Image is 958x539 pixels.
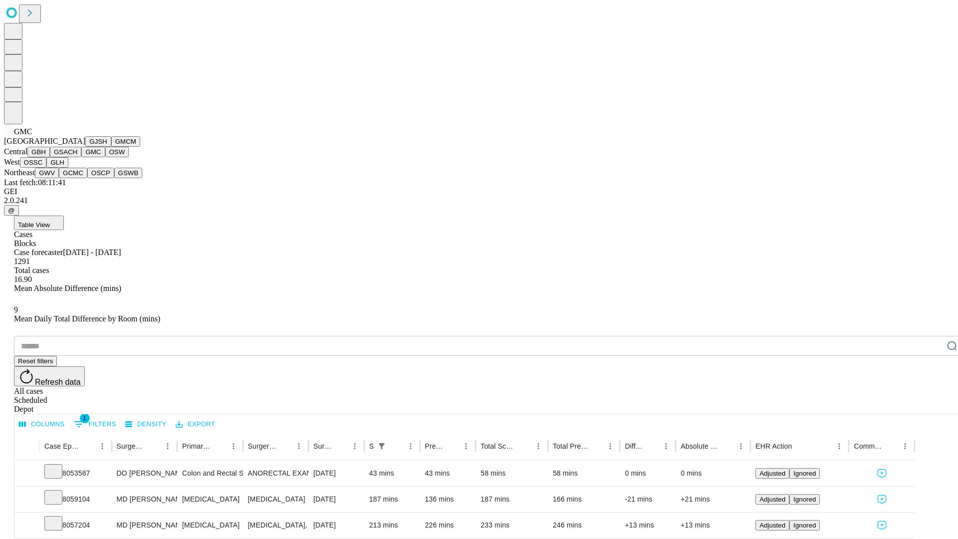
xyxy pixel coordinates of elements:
span: Ignored [793,522,816,529]
div: Comments [854,442,883,450]
button: Menu [95,439,109,453]
div: 136 mins [425,487,471,512]
div: 43 mins [369,461,415,486]
span: Adjusted [759,470,785,477]
span: Ignored [793,496,816,503]
button: Sort [81,439,95,453]
button: GJSH [85,136,111,147]
button: GSWB [114,168,143,178]
button: Sort [884,439,898,453]
span: Mean Daily Total Difference by Room (mins) [14,314,160,323]
button: Menu [734,439,748,453]
button: Menu [348,439,362,453]
button: GWV [35,168,59,178]
div: +13 mins [681,513,745,538]
div: 58 mins [480,461,543,486]
button: Menu [531,439,545,453]
div: 0 mins [681,461,745,486]
div: Total Predicted Duration [553,442,589,450]
button: Sort [213,439,227,453]
button: Ignored [789,520,820,531]
button: GBH [27,147,50,157]
button: Menu [898,439,912,453]
span: 9 [14,305,18,314]
div: 8053587 [44,461,107,486]
button: OSCP [87,168,114,178]
button: Table View [14,216,64,230]
div: Predicted In Room Duration [425,442,445,450]
div: +13 mins [625,513,671,538]
div: Surgery Name [248,442,277,450]
span: 1291 [14,257,30,266]
button: Expand [19,517,34,535]
span: Central [4,147,27,156]
button: Ignored [789,494,820,505]
span: Mean Absolute Difference (mins) [14,284,121,292]
span: GMC [14,127,32,136]
div: Total Scheduled Duration [480,442,516,450]
button: GCMC [59,168,87,178]
button: Sort [645,439,659,453]
button: Menu [292,439,306,453]
button: Adjusted [755,520,789,531]
span: [DATE] - [DATE] [63,248,121,257]
div: MD [PERSON_NAME] [PERSON_NAME] [117,513,172,538]
button: Select columns [16,417,67,432]
button: Expand [19,465,34,483]
div: [DATE] [313,513,359,538]
button: Reset filters [14,356,57,366]
span: Northeast [4,168,35,177]
div: [MEDICAL_DATA], ANT INTERBODY, BELOW C-2 [248,513,303,538]
div: 187 mins [480,487,543,512]
div: Primary Service [182,442,211,450]
span: @ [8,207,15,214]
div: [DATE] [313,461,359,486]
span: Table View [18,221,50,229]
button: Menu [227,439,240,453]
button: Sort [390,439,404,453]
div: Difference [625,442,644,450]
button: Sort [278,439,292,453]
div: ANORECTAL EXAM UNDER ANESTHESIA [248,461,303,486]
div: 0 mins [625,461,671,486]
button: Menu [459,439,473,453]
button: Menu [603,439,617,453]
span: 1 [80,413,90,423]
button: GSACH [50,147,81,157]
span: Adjusted [759,496,785,503]
div: 1 active filter [375,439,389,453]
div: +21 mins [681,487,745,512]
div: 213 mins [369,513,415,538]
button: Refresh data [14,366,85,386]
div: [MEDICAL_DATA] [182,487,238,512]
button: GMCM [111,136,140,147]
div: [DATE] [313,487,359,512]
button: Sort [793,439,807,453]
div: 166 mins [553,487,615,512]
div: Surgery Date [313,442,333,450]
div: [MEDICAL_DATA] [248,487,303,512]
button: Menu [832,439,846,453]
div: MD [PERSON_NAME] [PERSON_NAME] Md [117,487,172,512]
button: OSSC [20,157,47,168]
div: 8059104 [44,487,107,512]
button: GMC [81,147,105,157]
button: Sort [720,439,734,453]
div: -21 mins [625,487,671,512]
div: 2.0.241 [4,196,954,205]
button: Sort [147,439,161,453]
span: Adjusted [759,522,785,529]
div: [MEDICAL_DATA] [182,513,238,538]
button: Show filters [71,416,119,432]
button: Sort [589,439,603,453]
div: 8057204 [44,513,107,538]
button: Menu [404,439,418,453]
div: 226 mins [425,513,471,538]
button: Sort [334,439,348,453]
button: Show filters [375,439,389,453]
div: 233 mins [480,513,543,538]
span: Total cases [14,266,49,274]
span: West [4,158,20,166]
span: 16.90 [14,275,32,283]
div: Colon and Rectal Surgery [182,461,238,486]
